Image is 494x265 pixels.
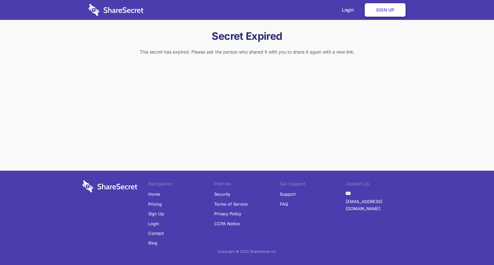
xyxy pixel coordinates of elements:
[280,180,346,189] li: Get Support
[148,180,214,189] li: Navigation
[148,219,159,228] a: Login
[280,189,296,199] a: Support
[214,219,240,228] a: CCPA Notice
[148,209,164,218] a: Sign Up
[88,4,143,16] img: logo-wordmark-white-trans-d4663122ce5f474addd5e946df7df03e33cb6a1c49d2221995e7729f52c070b2.svg
[346,180,412,189] li: Contact Us
[346,197,412,214] a: [EMAIL_ADDRESS][DOMAIN_NAME]
[214,189,230,199] a: Security
[214,199,248,209] a: Terms of Service
[80,48,414,56] p: This secret has expired. Please ask the person who shared it with you to share it again with a ne...
[365,3,406,17] a: Sign Up
[82,180,137,192] img: logo-wordmark-white-trans-d4663122ce5f474addd5e946df7df03e33cb6a1c49d2221995e7729f52c070b2.svg
[80,30,414,43] h1: Secret Expired
[214,180,280,189] li: Policies
[148,199,162,209] a: Pricing
[148,238,157,248] a: Blog
[280,199,288,209] a: FAQ
[148,228,164,238] a: Contact
[148,189,160,199] a: Home
[214,209,241,218] a: Privacy Policy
